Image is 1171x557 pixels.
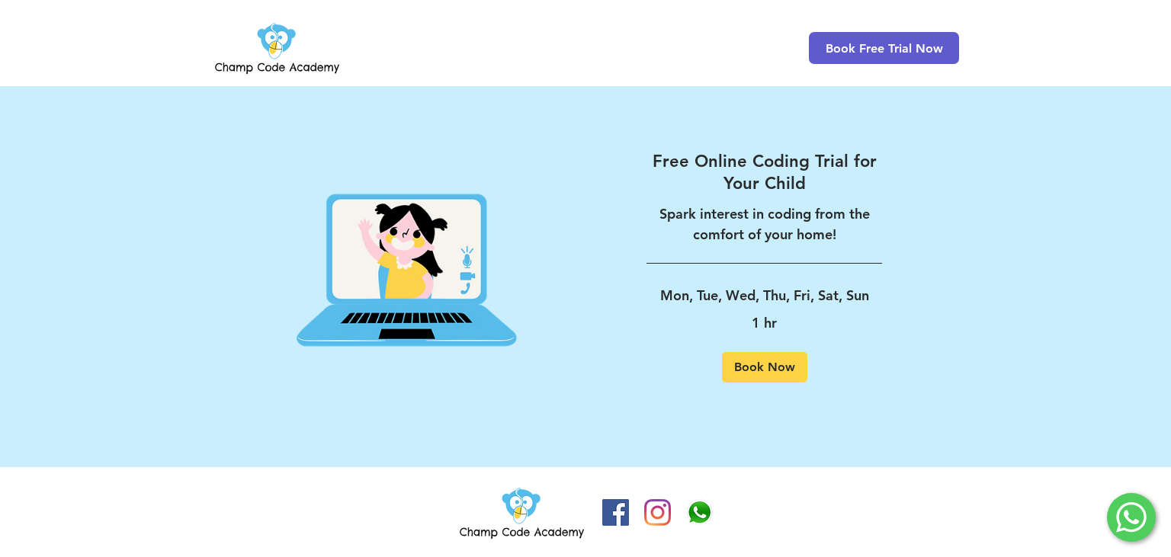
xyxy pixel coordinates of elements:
p: 1 hr [646,309,882,337]
p: Mon, Tue, Wed, Thu, Fri, Sat, Sun [646,282,882,309]
img: Champ Code Academy WhatsApp [686,499,713,526]
img: Facebook [602,499,629,526]
a: Book Free Trial Now [809,32,959,64]
ul: Social Bar [602,499,713,526]
img: Instagram [644,499,671,526]
p: Spark interest in coding from the comfort of your home! [646,203,882,245]
a: Free Online Coding Trial for Your Child [646,150,882,195]
img: Champ Code Academy Logo PNG.png [457,483,587,543]
img: Champ Code Academy Logo PNG.png [212,18,342,78]
span: Book Free Trial Now [826,41,943,56]
a: Book Now [722,352,807,383]
span: Book Now [734,361,795,373]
